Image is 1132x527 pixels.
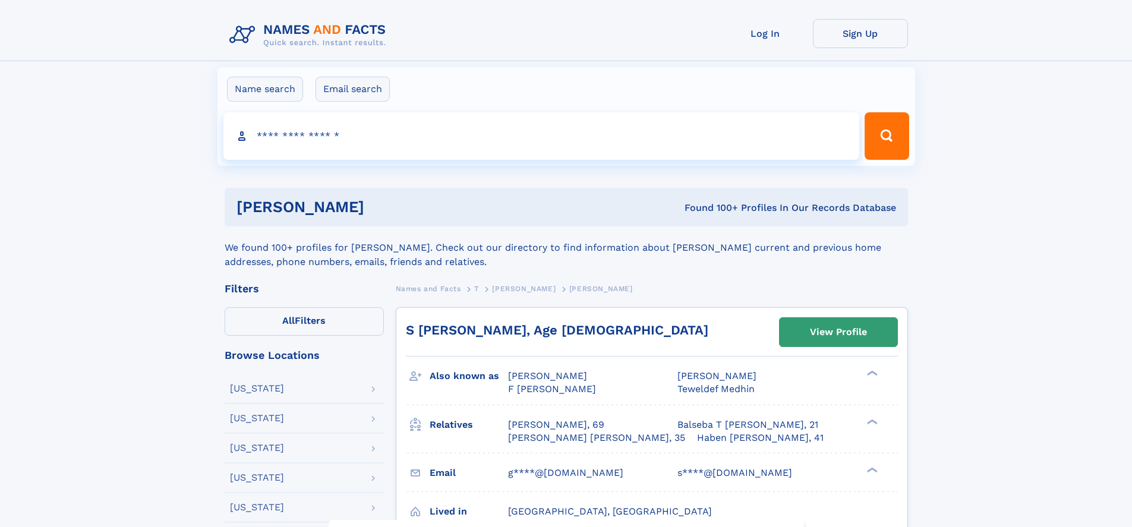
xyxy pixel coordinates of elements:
div: [US_STATE] [230,503,284,512]
span: [PERSON_NAME] [508,370,587,381]
span: T [474,285,479,293]
div: [US_STATE] [230,443,284,453]
input: search input [223,112,860,160]
div: ❯ [864,418,878,425]
div: [US_STATE] [230,414,284,423]
a: Balseba T [PERSON_NAME], 21 [677,418,818,431]
a: [PERSON_NAME], 69 [508,418,604,431]
h3: Relatives [430,415,508,435]
h3: Email [430,463,508,483]
div: View Profile [810,318,867,346]
div: [US_STATE] [230,384,284,393]
div: Found 100+ Profiles In Our Records Database [524,201,896,214]
a: S [PERSON_NAME], Age [DEMOGRAPHIC_DATA] [406,323,708,337]
img: Logo Names and Facts [225,19,396,51]
a: T [474,281,479,296]
div: Browse Locations [225,350,384,361]
div: ❯ [864,370,878,377]
a: View Profile [780,318,897,346]
div: Filters [225,283,384,294]
a: [PERSON_NAME] [PERSON_NAME], 35 [508,431,685,444]
a: Names and Facts [396,281,461,296]
div: We found 100+ profiles for [PERSON_NAME]. Check out our directory to find information about [PERS... [225,226,908,269]
span: [PERSON_NAME] [677,370,756,381]
label: Filters [225,307,384,336]
div: ❯ [864,466,878,474]
div: [US_STATE] [230,473,284,482]
label: Email search [316,77,390,102]
a: Haben [PERSON_NAME], 41 [697,431,824,444]
h3: Lived in [430,501,508,522]
a: Sign Up [813,19,908,48]
button: Search Button [865,112,909,160]
a: Log In [718,19,813,48]
span: [GEOGRAPHIC_DATA], [GEOGRAPHIC_DATA] [508,506,712,517]
span: F [PERSON_NAME] [508,383,596,395]
span: Teweldef Medhin [677,383,755,395]
a: [PERSON_NAME] [492,281,556,296]
span: [PERSON_NAME] [492,285,556,293]
h1: [PERSON_NAME] [237,200,525,214]
label: Name search [227,77,303,102]
span: [PERSON_NAME] [569,285,633,293]
span: All [282,315,295,326]
h3: Also known as [430,366,508,386]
